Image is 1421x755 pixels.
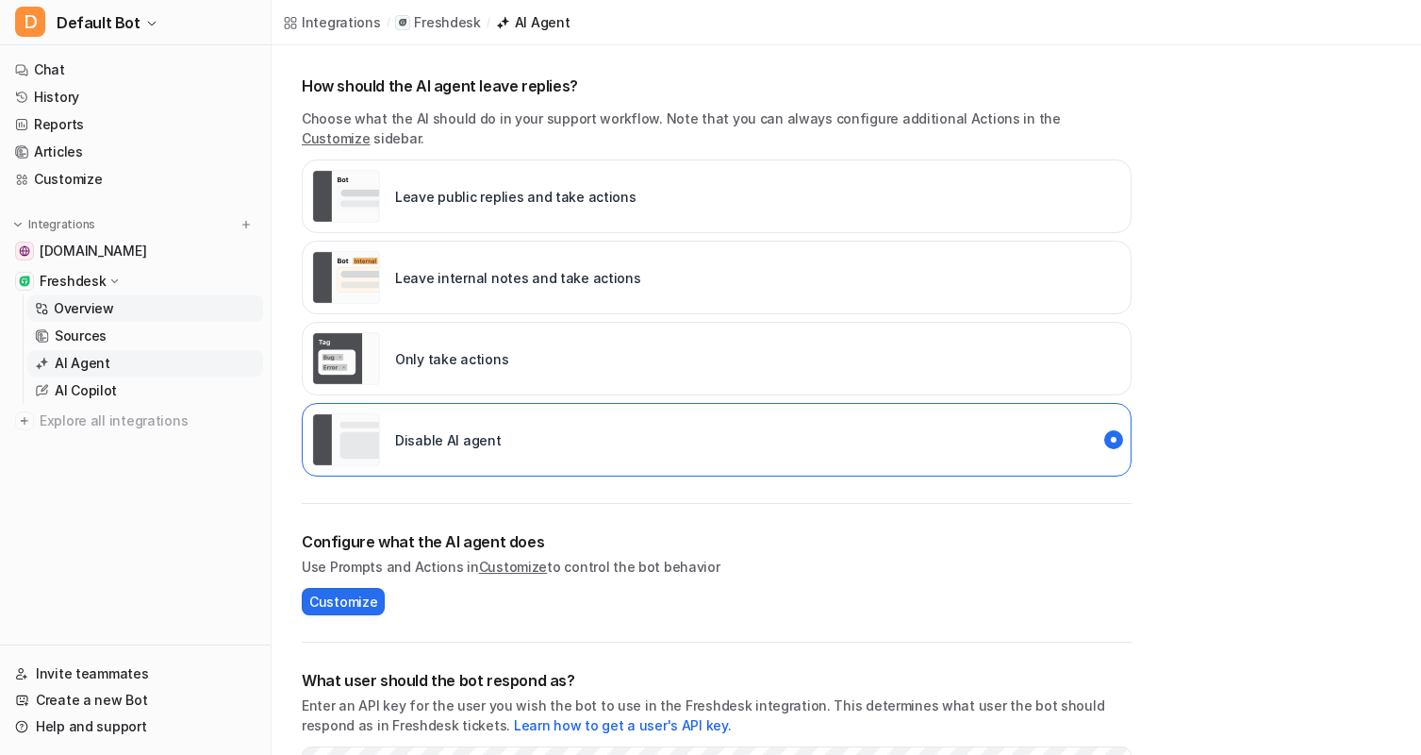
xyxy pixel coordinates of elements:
img: Only take actions [312,332,380,385]
p: Integrations [28,217,95,232]
p: Enter an API key for the user you wish the bot to use in the Freshdesk integration. This determin... [302,696,1132,735]
a: Integrations [283,12,381,32]
button: Integrations [8,215,101,234]
a: Create a new Bot [8,687,263,713]
p: How should the AI agent leave replies? [302,75,1132,97]
img: menu_add.svg [240,218,253,231]
span: / [487,14,490,31]
p: Freshdesk [414,13,480,32]
a: AI Agent [496,12,570,32]
p: Use Prompts and Actions in to control the bot behavior [302,557,1132,577]
p: Overview [54,299,114,318]
div: Integrations [302,12,381,32]
a: Learn how to get a user's API key. [514,717,731,733]
div: live::disabled [302,322,1132,395]
p: Choose what the AI should do in your support workflow. Note that you can always configure additio... [302,109,1132,148]
div: AI Agent [515,12,570,32]
p: Leave public replies and take actions [395,187,636,207]
a: History [8,84,263,110]
a: Help and support [8,713,263,740]
img: Freshdesk [19,276,30,287]
img: explore all integrations [15,411,34,430]
a: Articles [8,139,263,165]
div: live::internal_reply [302,241,1132,314]
h2: What user should the bot respond as? [302,669,1132,692]
a: Explore all integrations [8,408,263,434]
img: expand menu [11,218,25,231]
span: [DOMAIN_NAME] [40,242,146,260]
h2: Configure what the AI agent does [302,530,1132,553]
a: Customize [302,130,370,146]
a: handbuch.disponic.de[DOMAIN_NAME] [8,238,263,264]
img: handbuch.disponic.de [19,245,30,257]
p: Sources [55,327,107,345]
a: Customize [479,559,547,575]
p: Disable AI agent [395,430,502,450]
a: Customize [8,166,263,193]
span: Explore all integrations [40,406,256,436]
a: Freshdesk [395,13,480,32]
a: AI Copilot [27,377,263,404]
div: paused::disabled [302,403,1132,477]
p: AI Agent [55,354,110,373]
img: Leave internal notes and take actions [312,251,380,304]
p: Only take actions [395,349,508,369]
button: Customize [302,588,385,615]
a: AI Agent [27,350,263,377]
span: D [15,7,45,37]
p: Freshdesk [40,272,106,291]
span: Customize [309,592,377,612]
a: Chat [8,57,263,83]
p: AI Copilot [55,381,117,400]
img: Disable AI agent [312,413,380,466]
span: / [387,14,390,31]
a: Sources [27,323,263,349]
p: Leave internal notes and take actions [395,268,641,288]
a: Reports [8,111,263,138]
a: Overview [27,295,263,322]
span: Default Bot [57,9,140,36]
a: Invite teammates [8,661,263,687]
img: Leave public replies and take actions [312,170,380,223]
div: live::external_reply [302,159,1132,233]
